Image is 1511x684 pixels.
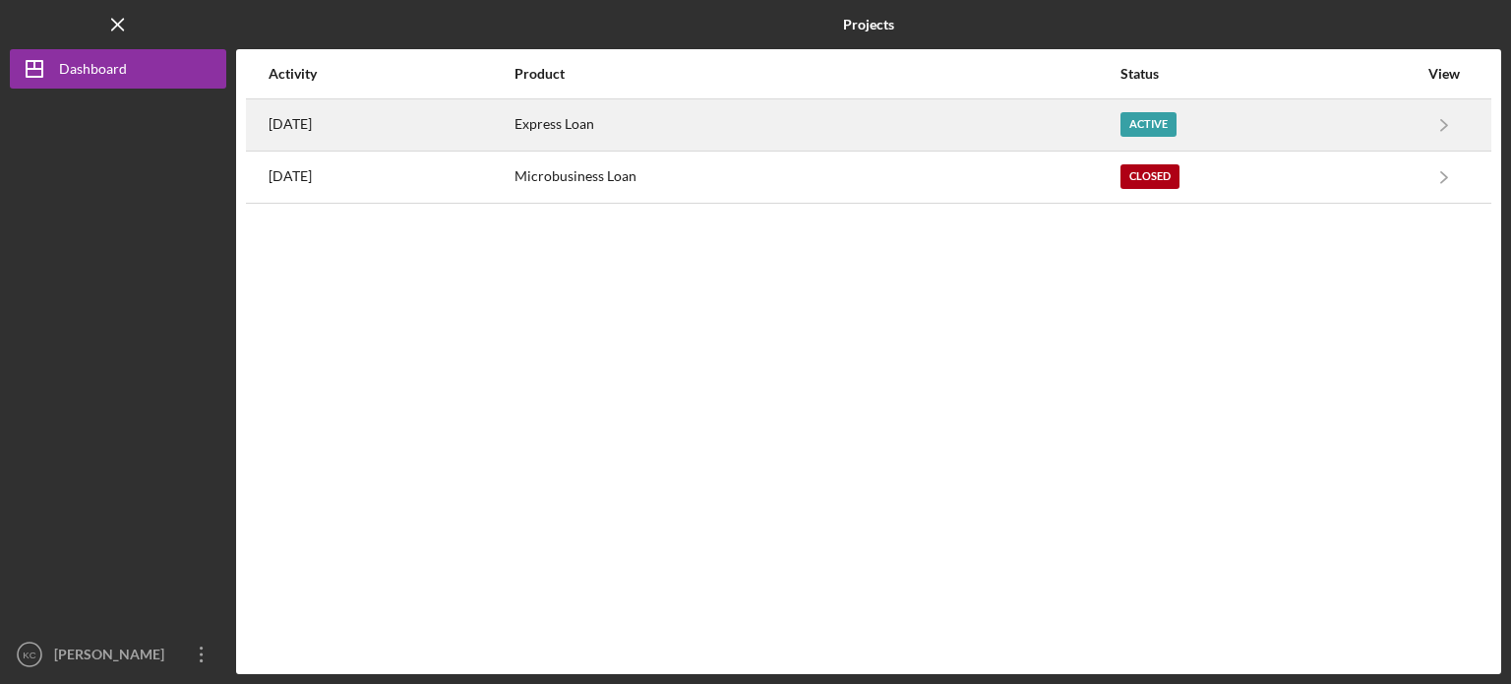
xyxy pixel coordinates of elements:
[514,153,1119,202] div: Microbusiness Loan
[269,66,513,82] div: Activity
[514,66,1119,82] div: Product
[843,17,894,32] b: Projects
[1120,66,1418,82] div: Status
[1120,164,1179,189] div: Closed
[1120,112,1177,137] div: Active
[10,635,226,674] button: KC[PERSON_NAME]
[49,635,177,679] div: [PERSON_NAME]
[59,49,127,93] div: Dashboard
[514,100,1119,150] div: Express Loan
[269,168,312,184] time: 2025-06-01 18:23
[269,116,312,132] time: 2025-09-08 20:00
[1420,66,1469,82] div: View
[10,49,226,89] button: Dashboard
[23,650,35,660] text: KC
